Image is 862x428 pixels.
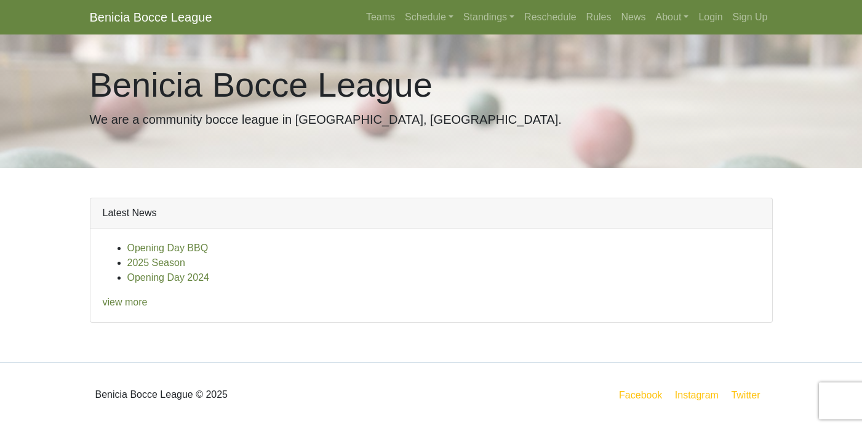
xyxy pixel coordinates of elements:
[90,5,212,30] a: Benicia Bocce League
[672,387,721,403] a: Instagram
[693,5,727,30] a: Login
[103,297,148,307] a: view more
[361,5,400,30] a: Teams
[458,5,519,30] a: Standings
[617,5,651,30] a: News
[81,373,431,417] div: Benicia Bocce League © 2025
[90,198,772,228] div: Latest News
[127,243,209,253] a: Opening Day BBQ
[728,5,773,30] a: Sign Up
[519,5,581,30] a: Reschedule
[617,387,664,403] a: Facebook
[90,110,773,129] p: We are a community bocce league in [GEOGRAPHIC_DATA], [GEOGRAPHIC_DATA].
[581,5,617,30] a: Rules
[728,387,770,403] a: Twitter
[127,257,185,268] a: 2025 Season
[127,272,209,283] a: Opening Day 2024
[400,5,458,30] a: Schedule
[90,64,773,105] h1: Benicia Bocce League
[651,5,694,30] a: About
